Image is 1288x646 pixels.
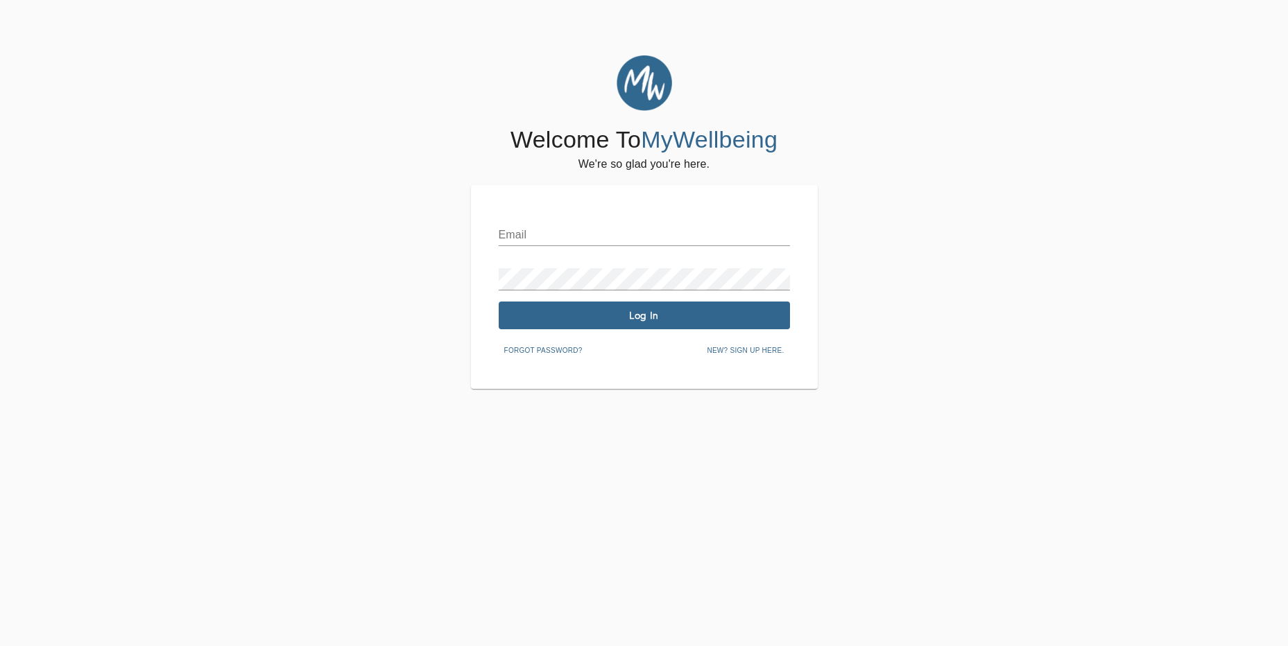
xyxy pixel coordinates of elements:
h4: Welcome To [510,125,778,155]
button: Forgot password? [499,340,588,361]
span: MyWellbeing [641,126,778,152]
button: New? Sign up here. [701,340,789,361]
span: New? Sign up here. [707,344,784,357]
h6: We're so glad you're here. [578,155,710,174]
button: Log In [499,302,790,329]
span: Forgot password? [504,344,583,357]
a: Forgot password? [499,344,588,355]
span: Log In [504,309,784,322]
img: MyWellbeing [617,55,672,111]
